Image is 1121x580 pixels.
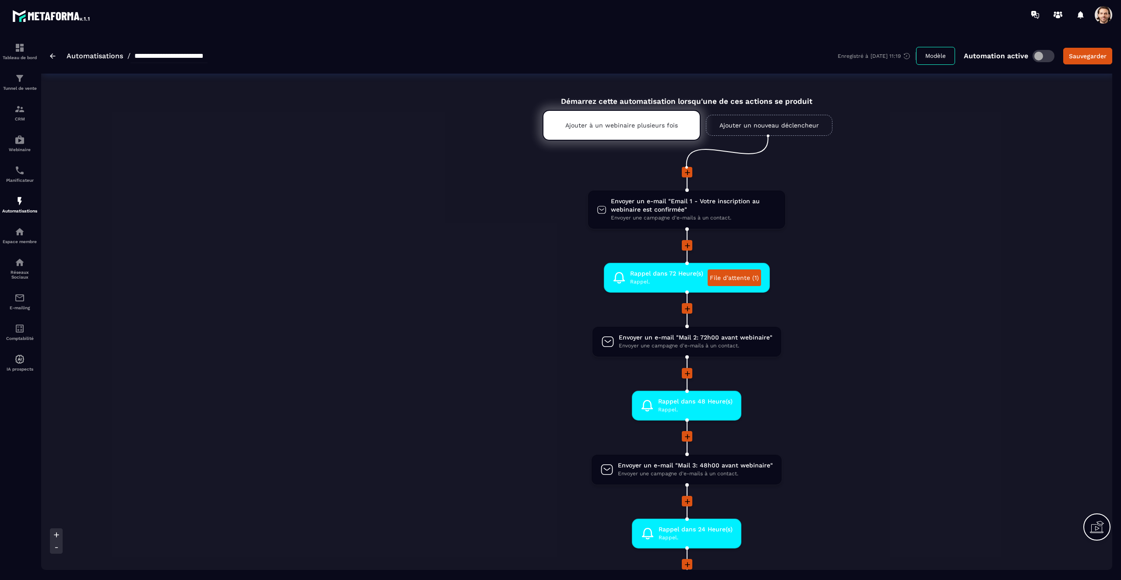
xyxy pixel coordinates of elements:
span: Envoyer une campagne d'e-mails à un contact. [618,470,773,478]
div: Enregistré à [838,52,916,60]
img: formation [14,104,25,114]
a: automationsautomationsEspace membre [2,220,37,251]
span: Envoyer un e-mail "Mail 2: 72h00 avant webinaire" [619,333,772,342]
a: Automatisations [67,52,123,60]
a: formationformationTunnel de vente [2,67,37,97]
img: social-network [14,257,25,268]
div: Sauvegarder [1069,52,1107,60]
p: CRM [2,117,37,121]
span: Envoyer une campagne d'e-mails à un contact. [611,214,776,222]
span: Envoyer un e-mail "Email 1 - Votre inscription au webinaire est confirmée" [611,197,776,214]
p: Webinaire [2,147,37,152]
img: automations [14,196,25,206]
div: Démarrez cette automatisation lorsqu'une de ces actions se produit [521,87,853,106]
span: Rappel. [658,406,733,414]
p: Planificateur [2,178,37,183]
img: logo [12,8,91,24]
img: formation [14,73,25,84]
img: automations [14,226,25,237]
a: emailemailE-mailing [2,286,37,317]
img: automations [14,354,25,364]
img: scheduler [14,165,25,176]
span: Rappel. [630,278,703,286]
img: accountant [14,323,25,334]
img: automations [14,134,25,145]
button: Sauvegarder [1063,48,1112,64]
span: Rappel dans 72 Heure(s) [630,269,703,278]
a: formationformationCRM [2,97,37,128]
a: automationsautomationsAutomatisations [2,189,37,220]
p: Automation active [964,52,1028,60]
p: Automatisations [2,209,37,213]
a: accountantaccountantComptabilité [2,317,37,347]
p: Ajouter à un webinaire plusieurs fois [565,122,678,129]
a: social-networksocial-networkRéseaux Sociaux [2,251,37,286]
a: formationformationTableau de bord [2,36,37,67]
a: Ajouter un nouveau déclencheur [706,115,832,136]
span: / [127,52,130,60]
span: Rappel dans 24 Heure(s) [659,525,733,534]
span: Rappel dans 48 Heure(s) [658,397,733,406]
a: automationsautomationsWebinaire [2,128,37,159]
img: arrow [50,53,56,59]
p: Tunnel de vente [2,86,37,91]
span: Rappel. [659,534,733,542]
p: Comptabilité [2,336,37,341]
a: schedulerschedulerPlanificateur [2,159,37,189]
img: formation [14,42,25,53]
p: Réseaux Sociaux [2,270,37,279]
img: email [14,293,25,303]
p: [DATE] 11:19 [871,53,901,59]
p: Tableau de bord [2,55,37,60]
span: Envoyer un e-mail "Mail 3: 48h00 avant webinaire" [618,461,773,470]
p: IA prospects [2,367,37,371]
a: File d'attente (1) [708,269,761,286]
p: E-mailing [2,305,37,310]
span: Envoyer une campagne d'e-mails à un contact. [619,342,772,350]
button: Modèle [916,47,955,65]
p: Espace membre [2,239,37,244]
